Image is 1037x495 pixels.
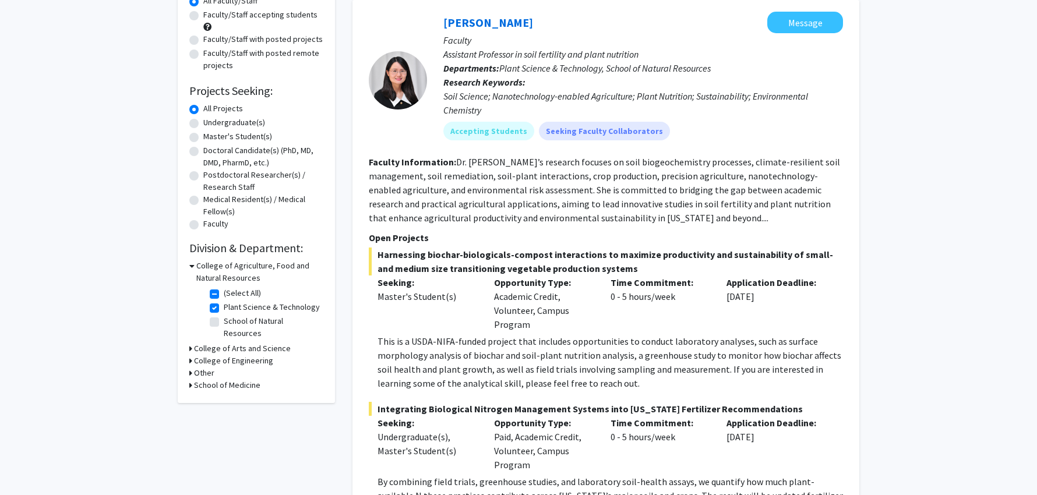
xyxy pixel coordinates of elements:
[203,193,323,218] label: Medical Resident(s) / Medical Fellow(s)
[443,122,534,140] mat-chip: Accepting Students
[369,402,843,416] span: Integrating Biological Nitrogen Management Systems into [US_STATE] Fertilizer Recommendations
[203,169,323,193] label: Postdoctoral Researcher(s) / Research Staff
[767,12,843,33] button: Message Xiaoping Xin
[203,102,243,115] label: All Projects
[9,443,50,486] iframe: Chat
[196,260,323,284] h3: College of Agriculture, Food and Natural Resources
[485,416,602,472] div: Paid, Academic Credit, Volunteer, Campus Program
[611,416,710,430] p: Time Commitment:
[203,130,272,143] label: Master's Student(s)
[443,89,843,117] div: Soil Science; Nanotechnology-enabled Agriculture; Plant Nutrition; Sustainability; Environmental ...
[443,15,533,30] a: [PERSON_NAME]
[224,301,320,313] label: Plant Science & Technology
[378,334,843,390] p: This is a USDA-NIFA-funded project that includes opportunities to conduct laboratory analyses, su...
[726,416,826,430] p: Application Deadline:
[194,342,291,355] h3: College of Arts and Science
[378,430,477,458] div: Undergraduate(s), Master's Student(s)
[203,144,323,169] label: Doctoral Candidate(s) (PhD, MD, DMD, PharmD, etc.)
[194,379,260,391] h3: School of Medicine
[539,122,670,140] mat-chip: Seeking Faculty Collaborators
[203,33,323,45] label: Faculty/Staff with posted projects
[602,416,718,472] div: 0 - 5 hours/week
[602,275,718,331] div: 0 - 5 hours/week
[194,355,273,367] h3: College of Engineering
[194,367,214,379] h3: Other
[718,416,834,472] div: [DATE]
[499,62,711,74] span: Plant Science & Technology, School of Natural Resources
[494,275,593,289] p: Opportunity Type:
[369,231,843,245] p: Open Projects
[443,33,843,47] p: Faculty
[443,47,843,61] p: Assistant Professor in soil fertility and plant nutrition
[726,275,826,289] p: Application Deadline:
[369,156,456,168] b: Faculty Information:
[189,84,323,98] h2: Projects Seeking:
[203,47,323,72] label: Faculty/Staff with posted remote projects
[494,416,593,430] p: Opportunity Type:
[378,275,477,289] p: Seeking:
[203,9,318,21] label: Faculty/Staff accepting students
[189,241,323,255] h2: Division & Department:
[443,62,499,74] b: Departments:
[718,275,834,331] div: [DATE]
[378,289,477,303] div: Master's Student(s)
[378,416,477,430] p: Seeking:
[224,287,261,299] label: (Select All)
[203,218,228,230] label: Faculty
[443,76,525,88] b: Research Keywords:
[203,116,265,129] label: Undergraduate(s)
[611,275,710,289] p: Time Commitment:
[485,275,602,331] div: Academic Credit, Volunteer, Campus Program
[369,156,840,224] fg-read-more: Dr. [PERSON_NAME]’s research focuses on soil biogeochemistry processes, climate-resilient soil ma...
[224,315,320,340] label: School of Natural Resources
[369,248,843,275] span: Harnessing biochar-biologicals-compost interactions to maximize productivity and sustainability o...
